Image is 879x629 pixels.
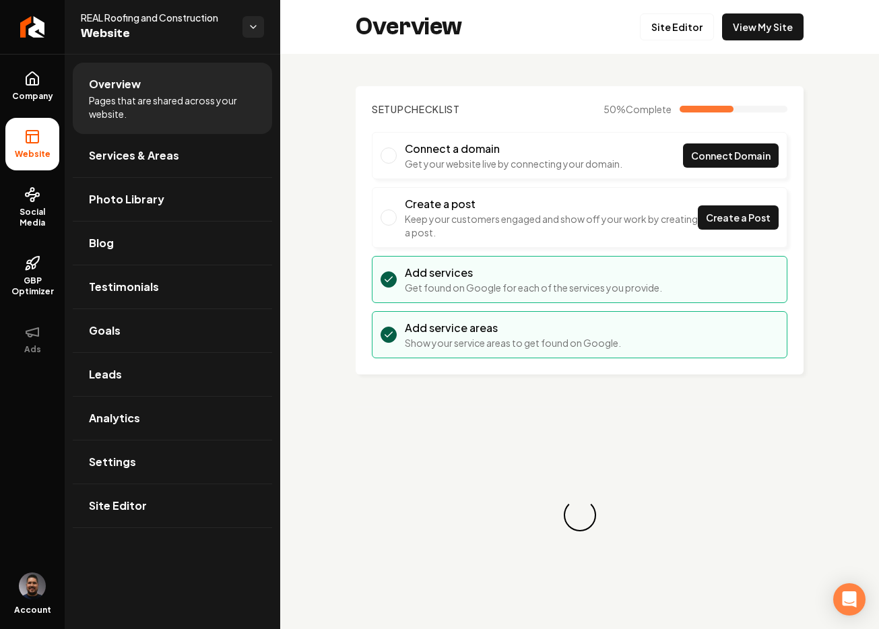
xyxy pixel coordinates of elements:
a: Site Editor [73,484,272,527]
span: GBP Optimizer [5,275,59,297]
span: Settings [89,454,136,470]
h3: Connect a domain [405,141,622,157]
div: Open Intercom Messenger [833,583,866,616]
p: Get found on Google for each of the services you provide. [405,281,662,294]
span: 50 % [604,102,672,116]
a: Site Editor [640,13,714,40]
span: Analytics [89,410,140,426]
span: Pages that are shared across your website. [89,94,256,121]
span: Blog [89,235,114,251]
img: Rebolt Logo [20,16,45,38]
span: Connect Domain [691,149,771,163]
a: GBP Optimizer [5,244,59,308]
a: Social Media [5,176,59,239]
span: Social Media [5,207,59,228]
a: Testimonials [73,265,272,308]
span: Setup [372,103,404,115]
h3: Add services [405,265,662,281]
span: Leads [89,366,122,383]
a: View My Site [722,13,804,40]
button: Open user button [19,572,46,599]
a: Blog [73,222,272,265]
span: REAL Roofing and Construction [81,11,232,24]
h2: Overview [356,13,462,40]
span: Create a Post [706,211,771,225]
p: Show your service areas to get found on Google. [405,336,621,350]
span: Complete [626,103,672,115]
p: Keep your customers engaged and show off your work by creating a post. [405,212,698,239]
span: Company [7,91,59,102]
a: Create a Post [698,205,779,230]
img: Daniel Humberto Ortega Celis [19,572,46,599]
a: Settings [73,440,272,484]
a: Leads [73,353,272,396]
a: Services & Areas [73,134,272,177]
h3: Add service areas [405,320,621,336]
div: Loading [560,496,599,535]
span: Testimonials [89,279,159,295]
a: Connect Domain [683,143,779,168]
h3: Create a post [405,196,698,212]
a: Photo Library [73,178,272,221]
span: Ads [19,344,46,355]
span: Services & Areas [89,147,179,164]
h2: Checklist [372,102,460,116]
button: Ads [5,313,59,366]
span: Website [9,149,56,160]
a: Analytics [73,397,272,440]
span: Account [14,605,51,616]
span: Goals [89,323,121,339]
span: Overview [89,76,141,92]
p: Get your website live by connecting your domain. [405,157,622,170]
a: Goals [73,309,272,352]
span: Site Editor [89,498,147,514]
span: Website [81,24,232,43]
a: Company [5,60,59,112]
span: Photo Library [89,191,164,207]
